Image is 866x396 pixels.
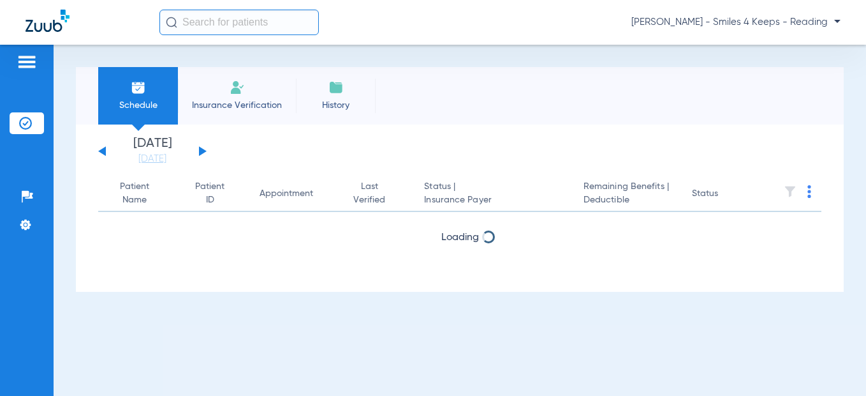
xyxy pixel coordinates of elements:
span: History [305,99,366,112]
img: Search Icon [166,17,177,28]
img: Zuub Logo [26,10,70,32]
div: Appointment [260,187,326,201]
img: History [328,80,344,95]
div: Patient ID [193,180,239,207]
div: Patient Name [108,180,161,207]
li: [DATE] [114,137,191,165]
span: Deductible [583,194,672,207]
img: hamburger-icon [17,54,37,70]
th: Remaining Benefits | [573,176,682,212]
span: Schedule [108,99,168,112]
span: [PERSON_NAME] - Smiles 4 Keeps - Reading [631,16,840,29]
div: Appointment [260,187,313,201]
span: Insurance Payer [424,194,562,207]
span: Loading [441,232,479,243]
span: Insurance Verification [187,99,286,112]
img: Manual Insurance Verification [230,80,245,95]
img: Schedule [131,80,146,95]
input: Search for patients [159,10,319,35]
div: Last Verified [346,180,393,207]
img: group-dot-blue.svg [807,185,811,198]
div: Patient Name [108,180,172,207]
div: Patient ID [193,180,227,207]
div: Last Verified [346,180,404,207]
th: Status [682,176,768,212]
img: filter.svg [784,185,796,198]
th: Status | [414,176,573,212]
a: [DATE] [114,153,191,165]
